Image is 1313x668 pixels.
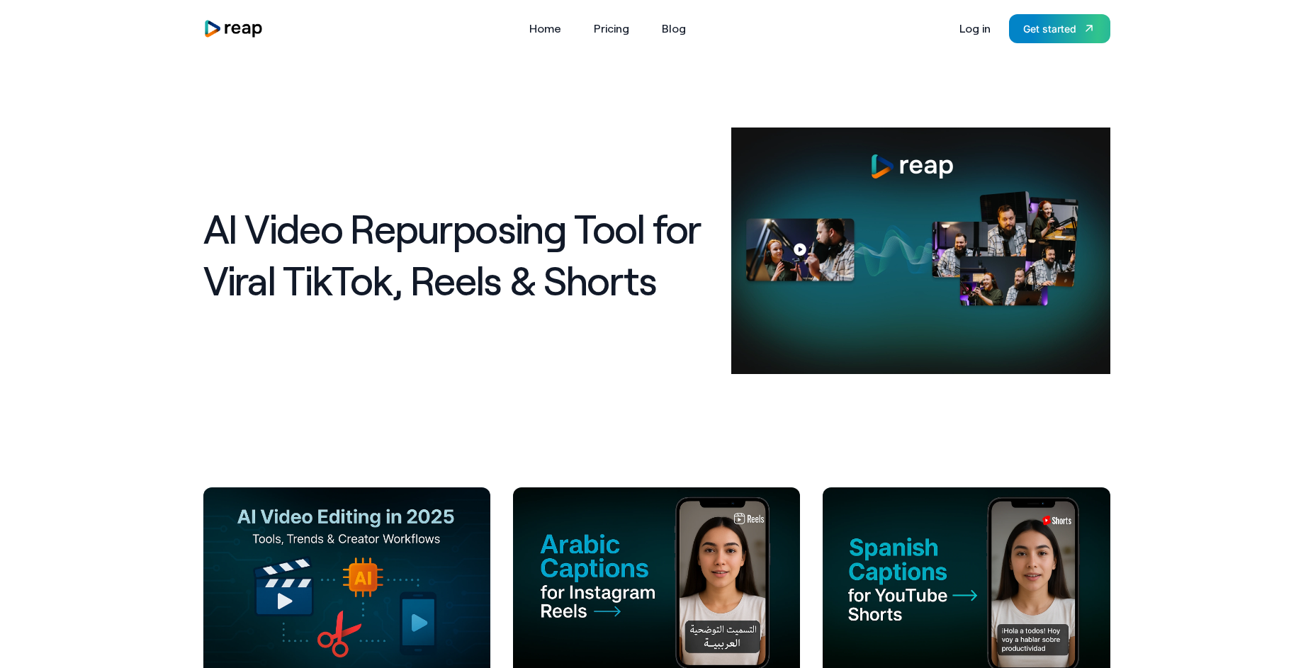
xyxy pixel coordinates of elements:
[203,19,264,38] a: home
[655,17,693,40] a: Blog
[587,17,636,40] a: Pricing
[952,17,998,40] a: Log in
[1023,21,1076,36] div: Get started
[1009,14,1110,43] a: Get started
[203,19,264,38] img: reap logo
[522,17,568,40] a: Home
[203,203,714,306] h1: AI Video Repurposing Tool for Viral TikTok, Reels & Shorts
[731,128,1110,374] img: AI Video Repurposing Tool for Viral TikTok, Reels & Shorts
